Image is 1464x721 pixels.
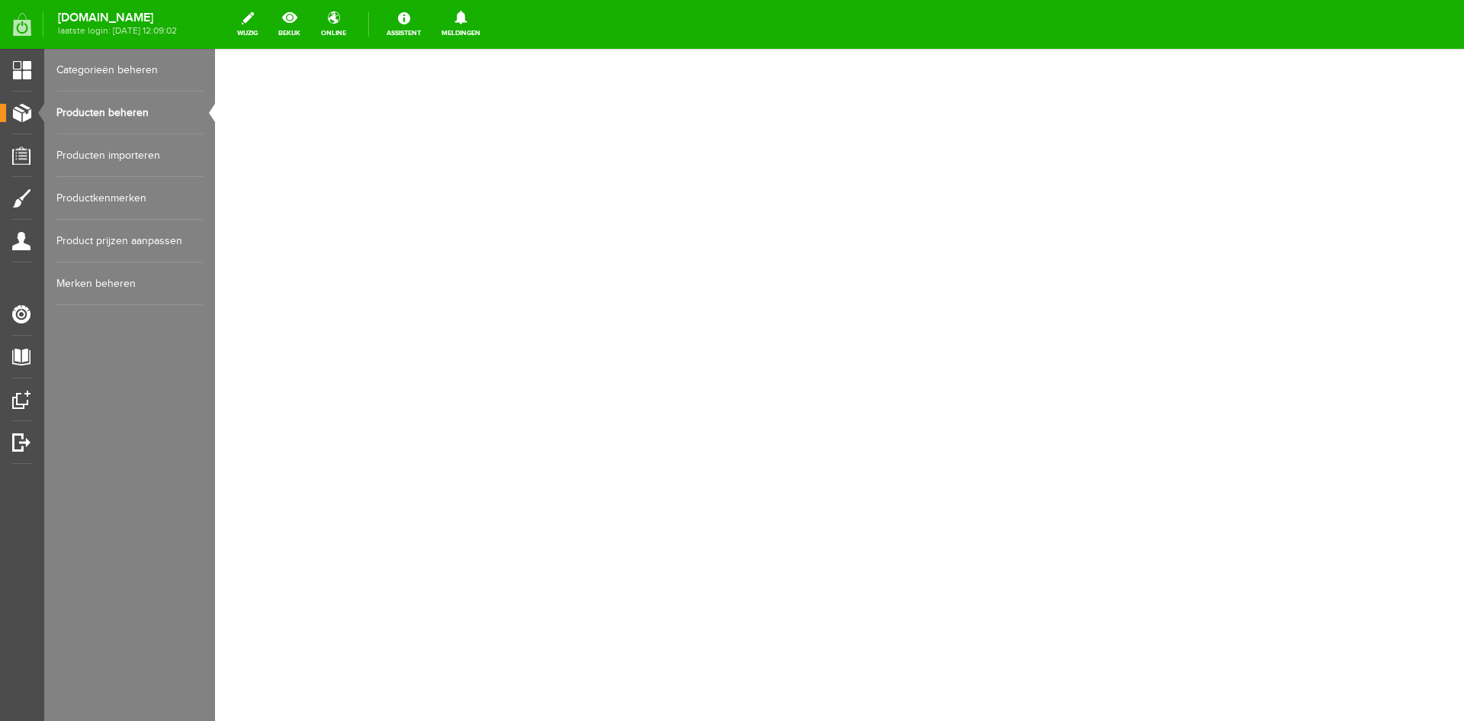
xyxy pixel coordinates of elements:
[432,8,490,41] a: Meldingen
[377,8,430,41] a: Assistent
[58,27,177,35] span: laatste login: [DATE] 12:09:02
[312,8,355,41] a: online
[228,8,267,41] a: wijzig
[58,14,177,22] strong: [DOMAIN_NAME]
[56,220,203,262] a: Product prijzen aanpassen
[56,177,203,220] a: Productkenmerken
[56,49,203,92] a: Categorieën beheren
[56,262,203,305] a: Merken beheren
[56,92,203,134] a: Producten beheren
[56,134,203,177] a: Producten importeren
[269,8,310,41] a: bekijk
